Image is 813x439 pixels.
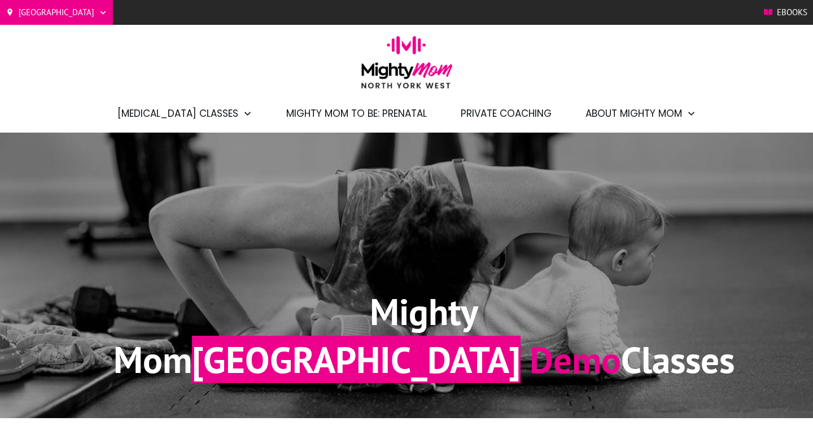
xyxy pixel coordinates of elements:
[192,336,521,383] span: [GEOGRAPHIC_DATA]
[585,104,696,123] a: About Mighty Mom
[113,288,735,383] h1: Mighty Mom Classes
[117,104,238,123] span: [MEDICAL_DATA] Classes
[585,104,682,123] span: About Mighty Mom
[461,104,552,123] a: Private Coaching
[764,4,807,21] a: Ebooks
[286,104,427,123] a: Mighty Mom to Be: Prenatal
[19,4,94,21] span: [GEOGRAPHIC_DATA]
[117,104,252,123] a: [MEDICAL_DATA] Classes
[6,4,107,21] a: [GEOGRAPHIC_DATA]
[530,336,621,383] span: Demo
[777,4,807,21] span: Ebooks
